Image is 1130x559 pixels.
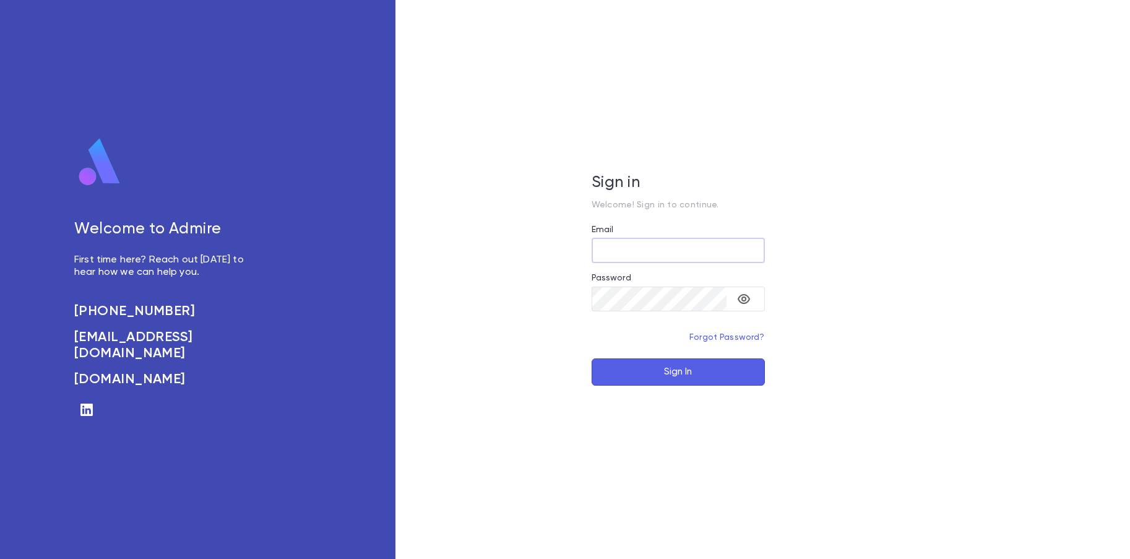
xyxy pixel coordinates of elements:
a: Forgot Password? [689,333,765,342]
label: Email [592,225,614,235]
p: First time here? Reach out [DATE] to hear how we can help you. [74,254,257,279]
a: [EMAIL_ADDRESS][DOMAIN_NAME] [74,329,257,362]
a: [DOMAIN_NAME] [74,371,257,388]
a: [PHONE_NUMBER] [74,303,257,319]
button: Sign In [592,358,765,386]
img: logo [74,137,125,187]
h5: Welcome to Admire [74,220,257,239]
h5: Sign in [592,174,765,193]
button: toggle password visibility [731,287,756,311]
label: Password [592,273,631,283]
p: Welcome! Sign in to continue. [592,200,765,210]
